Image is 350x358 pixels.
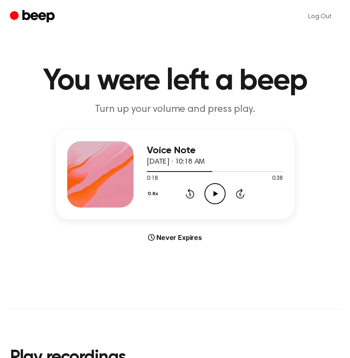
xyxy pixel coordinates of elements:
[147,145,283,156] h3: Voice Note
[300,7,340,27] a: Log Out
[147,174,158,183] span: 0:18
[10,9,57,25] a: Beep
[16,103,334,116] p: Turn up your volume and press play.
[272,174,283,183] span: 0:38
[147,187,161,201] button: 0.8x
[147,158,205,166] span: [DATE] · 10:18 AM
[56,232,294,242] div: Never Expires
[10,66,340,96] h1: You were left a beep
